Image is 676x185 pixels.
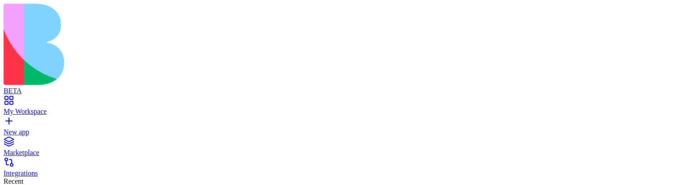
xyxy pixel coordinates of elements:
[4,141,672,157] a: Marketplace
[4,4,363,85] img: logo
[4,128,672,136] div: New app
[4,149,672,157] div: Marketplace
[4,99,672,116] a: My Workspace
[4,169,672,177] div: Integrations
[4,120,672,136] a: New app
[4,87,672,95] div: BETA
[4,79,672,95] a: BETA
[4,177,23,185] span: Recent
[4,108,672,116] div: My Workspace
[4,161,672,177] a: Integrations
